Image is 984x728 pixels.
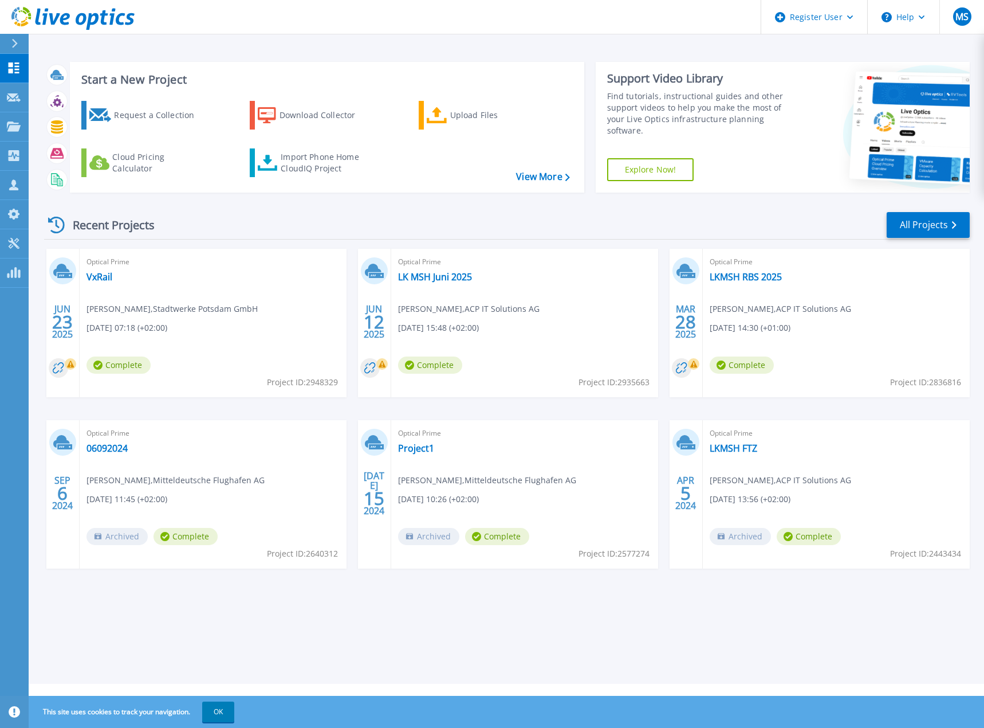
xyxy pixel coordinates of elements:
a: Cloud Pricing Calculator [81,148,209,177]
span: Project ID: 2443434 [890,547,961,560]
button: OK [202,702,234,722]
span: [PERSON_NAME] , ACP IT Solutions AG [710,303,851,315]
span: Optical Prime [710,427,963,440]
a: LKMSH RBS 2025 [710,271,782,283]
div: APR 2024 [675,472,696,514]
span: Complete [86,357,151,374]
h3: Start a New Project [81,73,569,86]
a: Upload Files [419,101,546,130]
a: View More [516,171,569,182]
div: JUN 2025 [363,301,385,343]
a: Explore Now! [607,158,694,181]
span: 5 [680,488,691,498]
span: Archived [86,528,148,545]
span: Project ID: 2948329 [267,376,338,389]
span: MS [955,12,969,21]
span: [DATE] 10:26 (+02:00) [398,493,479,506]
div: Recent Projects [44,211,170,239]
span: Project ID: 2836816 [890,376,961,389]
div: SEP 2024 [52,472,73,514]
span: [DATE] 11:45 (+02:00) [86,493,167,506]
span: Optical Prime [710,256,963,268]
span: Project ID: 2640312 [267,547,338,560]
a: Project1 [398,443,434,454]
div: Support Video Library [607,71,797,86]
div: Request a Collection [114,104,206,127]
span: Optical Prime [86,256,340,268]
span: 6 [57,488,68,498]
span: [PERSON_NAME] , Mitteldeutsche Flughafen AG [398,474,576,487]
div: [DATE] 2024 [363,472,385,514]
a: LK MSH Juni 2025 [398,271,472,283]
span: This site uses cookies to track your navigation. [32,702,234,722]
span: [PERSON_NAME] , Stadtwerke Potsdam GmbH [86,303,258,315]
span: Archived [710,528,771,545]
span: [DATE] 14:30 (+01:00) [710,322,790,334]
span: Project ID: 2935663 [578,376,650,389]
span: [PERSON_NAME] , Mitteldeutsche Flughafen AG [86,474,265,487]
span: 12 [364,317,384,327]
div: Download Collector [280,104,371,127]
span: Complete [465,528,529,545]
a: All Projects [887,212,970,238]
div: MAR 2025 [675,301,696,343]
span: 15 [364,494,384,503]
span: 28 [675,317,696,327]
a: Request a Collection [81,101,209,130]
span: Complete [710,357,774,374]
span: 23 [52,317,73,327]
span: Project ID: 2577274 [578,547,650,560]
span: Complete [777,528,841,545]
a: VxRail [86,271,112,283]
span: Archived [398,528,459,545]
span: Optical Prime [398,427,651,440]
span: [PERSON_NAME] , ACP IT Solutions AG [710,474,851,487]
a: LKMSH FTZ [710,443,757,454]
span: Complete [153,528,218,545]
div: Cloud Pricing Calculator [112,151,204,174]
span: [PERSON_NAME] , ACP IT Solutions AG [398,303,540,315]
span: [DATE] 15:48 (+02:00) [398,322,479,334]
a: Download Collector [250,101,377,130]
span: Optical Prime [398,256,651,268]
span: [DATE] 13:56 (+02:00) [710,493,790,506]
div: JUN 2025 [52,301,73,343]
span: Optical Prime [86,427,340,440]
a: 06092024 [86,443,128,454]
div: Import Phone Home CloudIQ Project [281,151,370,174]
span: Complete [398,357,462,374]
span: [DATE] 07:18 (+02:00) [86,322,167,334]
div: Find tutorials, instructional guides and other support videos to help you make the most of your L... [607,91,797,136]
div: Upload Files [450,104,542,127]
